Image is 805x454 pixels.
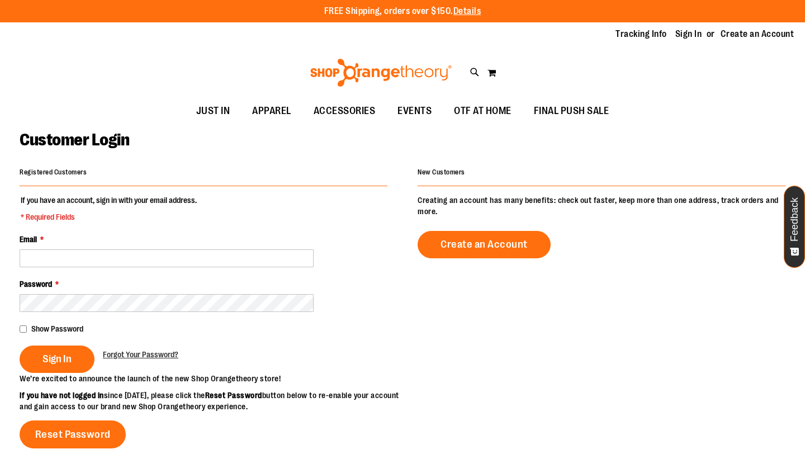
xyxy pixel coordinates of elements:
[20,346,94,373] button: Sign In
[205,391,262,400] strong: Reset Password
[443,98,523,124] a: OTF AT HOME
[314,98,376,124] span: ACCESSORIES
[454,98,512,124] span: OTF AT HOME
[103,349,178,360] a: Forgot Your Password?
[20,373,402,384] p: We’re excited to announce the launch of the new Shop Orangetheory store!
[20,390,402,412] p: since [DATE], please click the button below to re-enable your account and gain access to our bran...
[534,98,609,124] span: FINAL PUSH SALE
[20,130,129,149] span: Customer Login
[397,98,432,124] span: EVENTS
[20,280,52,289] span: Password
[721,28,794,40] a: Create an Account
[103,350,178,359] span: Forgot Your Password?
[675,28,702,40] a: Sign In
[418,168,465,176] strong: New Customers
[386,98,443,124] a: EVENTS
[441,238,528,250] span: Create an Account
[20,195,198,223] legend: If you have an account, sign in with your email address.
[252,98,291,124] span: APPAREL
[20,168,87,176] strong: Registered Customers
[418,231,551,258] a: Create an Account
[21,211,197,223] span: * Required Fields
[20,420,126,448] a: Reset Password
[196,98,230,124] span: JUST IN
[309,59,453,87] img: Shop Orangetheory
[20,235,37,244] span: Email
[523,98,621,124] a: FINAL PUSH SALE
[324,5,481,18] p: FREE Shipping, orders over $150.
[784,186,805,268] button: Feedback - Show survey
[185,98,241,124] a: JUST IN
[20,391,104,400] strong: If you have not logged in
[615,28,667,40] a: Tracking Info
[42,353,72,365] span: Sign In
[789,197,800,242] span: Feedback
[418,195,785,217] p: Creating an account has many benefits: check out faster, keep more than one address, track orders...
[453,6,481,16] a: Details
[302,98,387,124] a: ACCESSORIES
[31,324,83,333] span: Show Password
[35,428,111,441] span: Reset Password
[241,98,302,124] a: APPAREL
